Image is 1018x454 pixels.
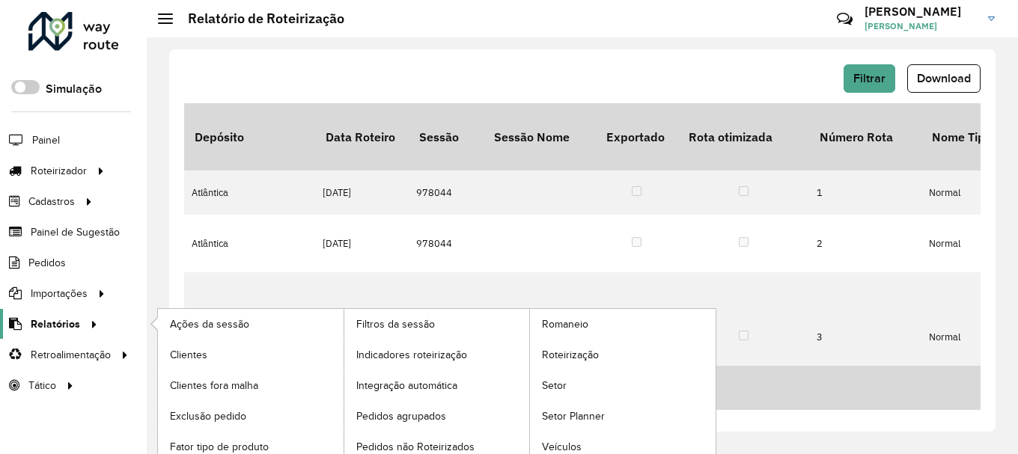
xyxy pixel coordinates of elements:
[530,370,716,400] a: Setor
[409,171,484,214] td: 978044
[31,286,88,301] span: Importações
[865,4,977,19] h3: [PERSON_NAME]
[484,103,596,171] th: Sessão Nome
[530,401,716,431] a: Setor Planner
[844,64,895,93] button: Filtrar
[409,215,484,273] td: 978044
[158,309,344,339] a: Ações da sessão
[170,316,249,332] span: Ações da sessão
[31,316,80,332] span: Relatórios
[31,163,87,179] span: Roteirizador
[173,10,344,27] h2: Relatório de Roteirização
[596,103,678,171] th: Exportado
[530,340,716,369] a: Roteirização
[344,370,530,400] a: Integração automática
[829,3,861,35] a: Contato Rápido
[344,340,530,369] a: Indicadores roteirização
[344,401,530,431] a: Pedidos agrupados
[315,272,409,402] td: [DATE]
[184,272,315,402] td: Atlântica
[170,347,207,363] span: Clientes
[809,272,921,402] td: 3
[31,224,120,240] span: Painel de Sugestão
[32,132,60,148] span: Painel
[356,378,457,393] span: Integração automática
[158,370,344,400] a: Clientes fora malha
[356,408,446,424] span: Pedidos agrupados
[28,194,75,209] span: Cadastros
[315,103,409,171] th: Data Roteiro
[170,378,258,393] span: Clientes fora malha
[907,64,981,93] button: Download
[542,408,605,424] span: Setor Planner
[409,272,484,402] td: 978044
[809,103,921,171] th: Número Rota
[542,347,599,363] span: Roteirização
[158,340,344,369] a: Clientes
[315,171,409,214] td: [DATE]
[170,408,246,424] span: Exclusão pedido
[530,309,716,339] a: Romaneio
[184,215,315,273] td: Atlântica
[28,255,66,271] span: Pedidos
[344,309,530,339] a: Filtros da sessão
[542,378,567,393] span: Setor
[409,103,484,171] th: Sessão
[315,215,409,273] td: [DATE]
[158,401,344,431] a: Exclusão pedido
[678,103,809,171] th: Rota otimizada
[46,80,102,98] label: Simulação
[184,171,315,214] td: Atlântica
[809,171,921,214] td: 1
[865,19,977,33] span: [PERSON_NAME]
[853,72,886,85] span: Filtrar
[356,347,467,363] span: Indicadores roteirização
[31,347,111,363] span: Retroalimentação
[28,378,56,393] span: Tático
[917,72,971,85] span: Download
[184,103,315,171] th: Depósito
[356,316,435,332] span: Filtros da sessão
[542,316,588,332] span: Romaneio
[809,215,921,273] td: 2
